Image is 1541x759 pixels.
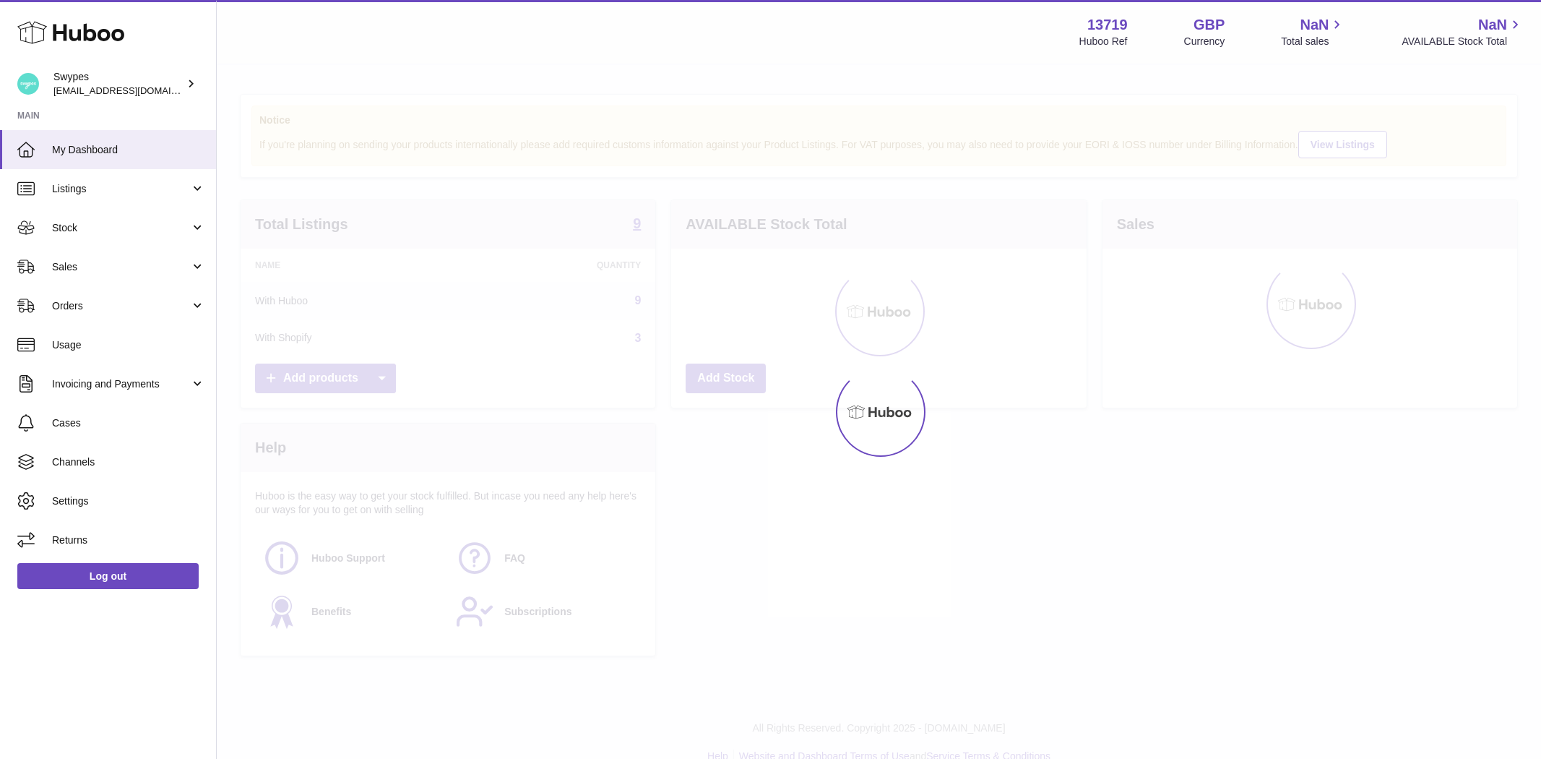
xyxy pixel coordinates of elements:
div: Huboo Ref [1079,35,1128,48]
span: Invoicing and Payments [52,377,190,391]
img: internalAdmin-13719@internal.huboo.com [17,73,39,95]
span: Usage [52,338,205,352]
span: Stock [52,221,190,235]
a: NaN Total sales [1281,15,1345,48]
a: NaN AVAILABLE Stock Total [1402,15,1524,48]
span: My Dashboard [52,143,205,157]
span: [EMAIL_ADDRESS][DOMAIN_NAME] [53,85,212,96]
a: Log out [17,563,199,589]
span: Cases [52,416,205,430]
span: AVAILABLE Stock Total [1402,35,1524,48]
div: Currency [1184,35,1225,48]
span: Settings [52,494,205,508]
span: NaN [1478,15,1507,35]
div: Swypes [53,70,184,98]
strong: GBP [1193,15,1225,35]
span: Listings [52,182,190,196]
span: Channels [52,455,205,469]
span: Sales [52,260,190,274]
strong: 13719 [1087,15,1128,35]
span: Returns [52,533,205,547]
span: Orders [52,299,190,313]
span: NaN [1300,15,1329,35]
span: Total sales [1281,35,1345,48]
